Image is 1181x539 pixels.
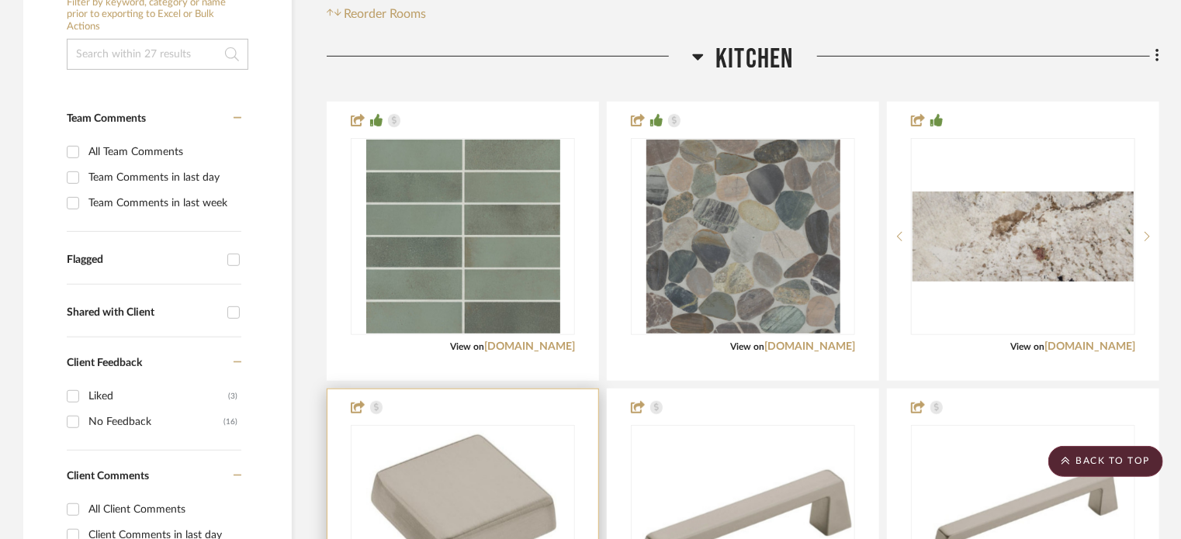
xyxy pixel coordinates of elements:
a: [DOMAIN_NAME] [1044,341,1135,352]
a: [DOMAIN_NAME] [764,341,855,352]
span: Reorder Rooms [345,5,427,23]
span: Client Feedback [67,358,142,368]
span: View on [730,342,764,351]
span: Kitchen [715,43,793,76]
div: All Team Comments [88,140,237,164]
span: Client Comments [67,471,149,482]
div: All Client Comments [88,497,237,522]
scroll-to-top-button: BACK TO TOP [1048,446,1163,477]
img: Bluzonite [913,192,1134,282]
a: [DOMAIN_NAME] [484,341,575,352]
div: Liked [88,384,228,409]
div: (3) [228,384,237,409]
span: Team Comments [67,113,146,124]
div: Team Comments in last week [88,191,237,216]
div: 0 [632,139,854,334]
div: (16) [223,409,237,434]
span: View on [450,342,484,351]
input: Search within 27 results [67,39,248,70]
div: 0 [912,139,1134,334]
div: Shared with Client [67,306,220,320]
div: Flagged [67,254,220,267]
img: Celine 2" x 6" Matte Porcelain Floor & Wall Tile in Sage [366,140,560,333]
button: Reorder Rooms [327,5,427,23]
img: Waterbrook Jumbo Sliced Pebble Mosaic in Grey Mix [646,140,840,333]
div: Team Comments in last day [88,165,237,190]
div: 0 [352,139,574,334]
span: View on [1010,342,1044,351]
div: No Feedback [88,409,223,434]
